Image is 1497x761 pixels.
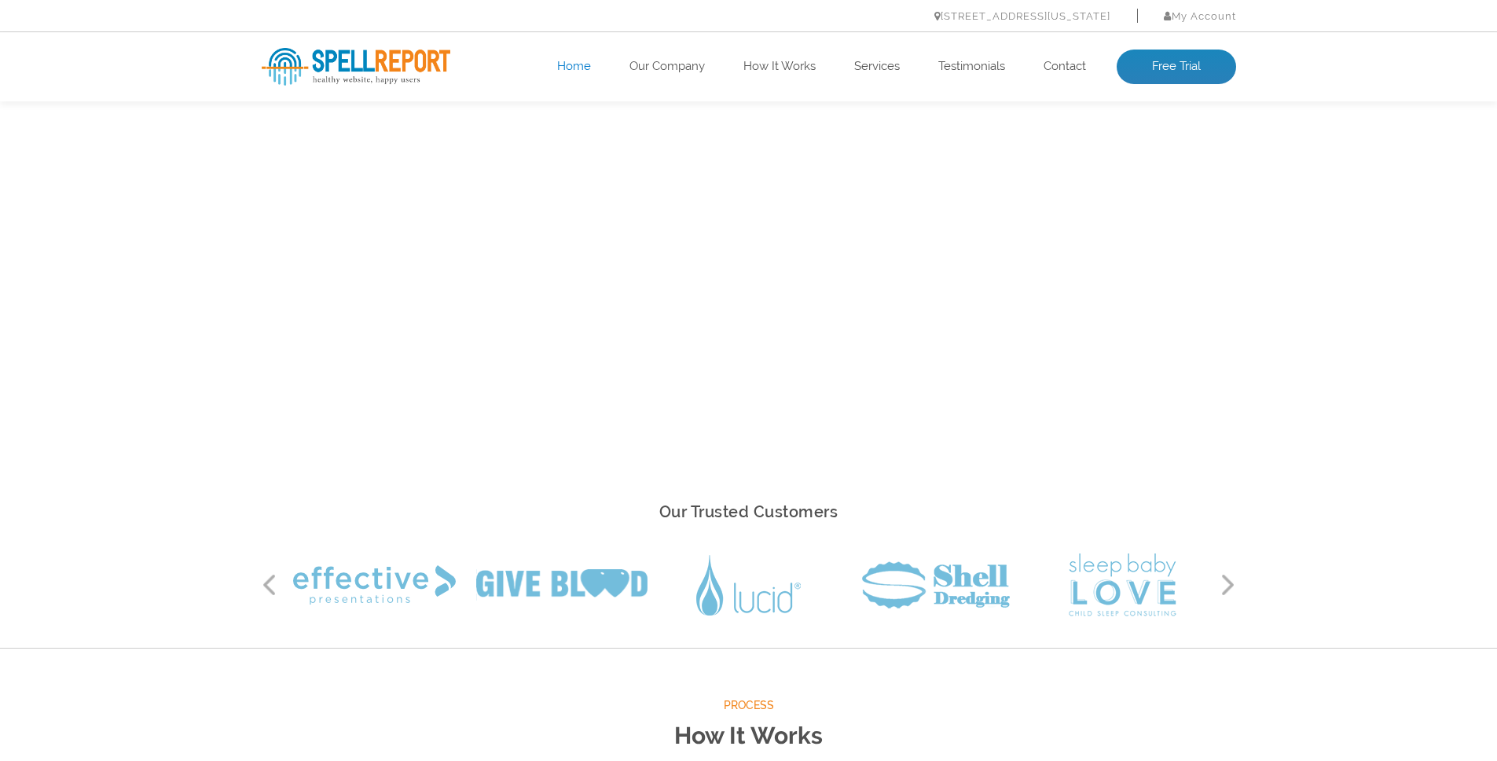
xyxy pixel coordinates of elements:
[862,561,1010,608] img: Shell Dredging
[1220,573,1236,597] button: Next
[1069,553,1176,616] img: Sleep Baby Love
[293,565,456,605] img: Effective
[696,555,801,616] img: Lucid
[262,696,1236,715] span: Process
[262,498,1236,526] h2: Our Trusted Customers
[262,715,1236,757] h2: How It Works
[262,573,277,597] button: Previous
[476,569,648,601] img: Give Blood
